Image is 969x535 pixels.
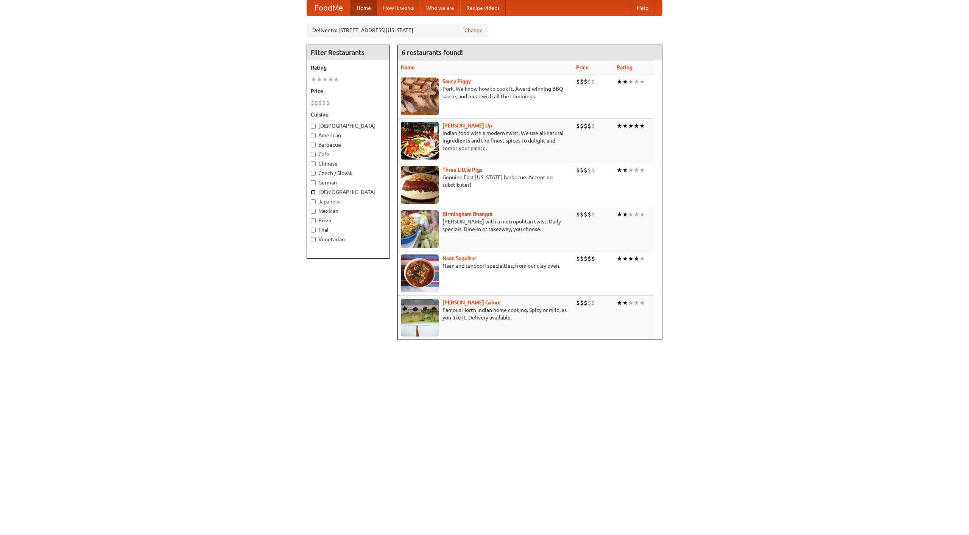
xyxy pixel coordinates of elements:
[617,299,622,307] li: ★
[311,169,386,177] label: Czech / Slovak
[311,228,316,233] input: Thai
[401,210,439,248] img: bhangra.jpg
[311,152,316,157] input: Cafe
[326,99,330,107] li: $
[628,78,634,86] li: ★
[442,167,482,173] a: Three Little Pigs
[307,23,488,37] div: Deliver to: [STREET_ADDRESS][US_STATE]
[634,78,639,86] li: ★
[580,78,584,86] li: $
[622,254,628,263] li: ★
[311,160,386,167] label: Chinese
[311,218,316,223] input: Pizza
[401,218,570,233] p: [PERSON_NAME] with a metropolitan twist. Daily specials. Dine-in or takeaway, you choose.
[634,166,639,174] li: ★
[316,75,322,84] li: ★
[401,64,415,70] a: Name
[584,122,587,130] li: $
[307,45,389,60] h4: Filter Restaurants
[634,254,639,263] li: ★
[311,209,316,214] input: Mexican
[639,166,645,174] li: ★
[591,254,595,263] li: $
[622,210,628,219] li: ★
[311,161,316,166] input: Chinese
[460,0,506,16] a: Recipe videos
[420,0,460,16] a: Who we are
[311,190,316,195] input: [DEMOGRAPHIC_DATA]
[311,171,316,176] input: Czech / Slovak
[576,166,580,174] li: $
[442,211,492,217] b: Birmingham Bhangra
[311,87,386,95] h5: Price
[617,122,622,130] li: ★
[311,99,315,107] li: $
[311,207,386,215] label: Mexican
[322,99,326,107] li: $
[401,262,570,270] p: Naan and tandoori specialties, from our clay oven.
[311,237,316,242] input: Vegetarian
[591,78,595,86] li: $
[580,122,584,130] li: $
[617,254,622,263] li: ★
[584,254,587,263] li: $
[628,254,634,263] li: ★
[311,132,386,139] label: American
[628,299,634,307] li: ★
[587,166,591,174] li: $
[587,122,591,130] li: $
[617,64,632,70] a: Rating
[464,26,483,34] a: Change
[401,78,439,115] img: saucy.jpg
[377,0,420,16] a: How it works
[311,64,386,71] h5: Rating
[587,210,591,219] li: $
[311,198,386,205] label: Japanese
[442,78,471,84] a: Saucy Piggy
[311,179,386,186] label: German
[442,123,492,129] a: [PERSON_NAME] Up
[584,299,587,307] li: $
[591,166,595,174] li: $
[442,255,476,261] a: Naan Sequitur
[307,0,351,16] a: FoodMe
[591,210,595,219] li: $
[622,299,628,307] li: ★
[584,210,587,219] li: $
[442,299,501,305] b: [PERSON_NAME] Galore
[639,254,645,263] li: ★
[311,143,316,147] input: Barbecue
[639,122,645,130] li: ★
[634,299,639,307] li: ★
[580,166,584,174] li: $
[311,217,386,224] label: Pizza
[631,0,654,16] a: Help
[634,122,639,130] li: ★
[401,254,439,292] img: naansequitur.jpg
[311,124,316,129] input: [DEMOGRAPHIC_DATA]
[311,133,316,138] input: American
[591,299,595,307] li: $
[576,299,580,307] li: $
[401,174,570,189] p: Genuine East [US_STATE] barbecue. Accept no substitutes!
[311,122,386,130] label: [DEMOGRAPHIC_DATA]
[622,122,628,130] li: ★
[311,111,386,118] h5: Cuisine
[622,78,628,86] li: ★
[580,210,584,219] li: $
[401,129,570,152] p: Indian food with a modern twist. We use all-natural ingredients and the finest spices to delight ...
[587,254,591,263] li: $
[311,150,386,158] label: Cafe
[576,210,580,219] li: $
[402,49,463,56] ng-pluralize: 6 restaurants found!
[333,75,339,84] li: ★
[401,122,439,160] img: curryup.jpg
[311,226,386,234] label: Thai
[311,199,316,204] input: Japanese
[639,299,645,307] li: ★
[591,122,595,130] li: $
[311,236,386,243] label: Vegetarian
